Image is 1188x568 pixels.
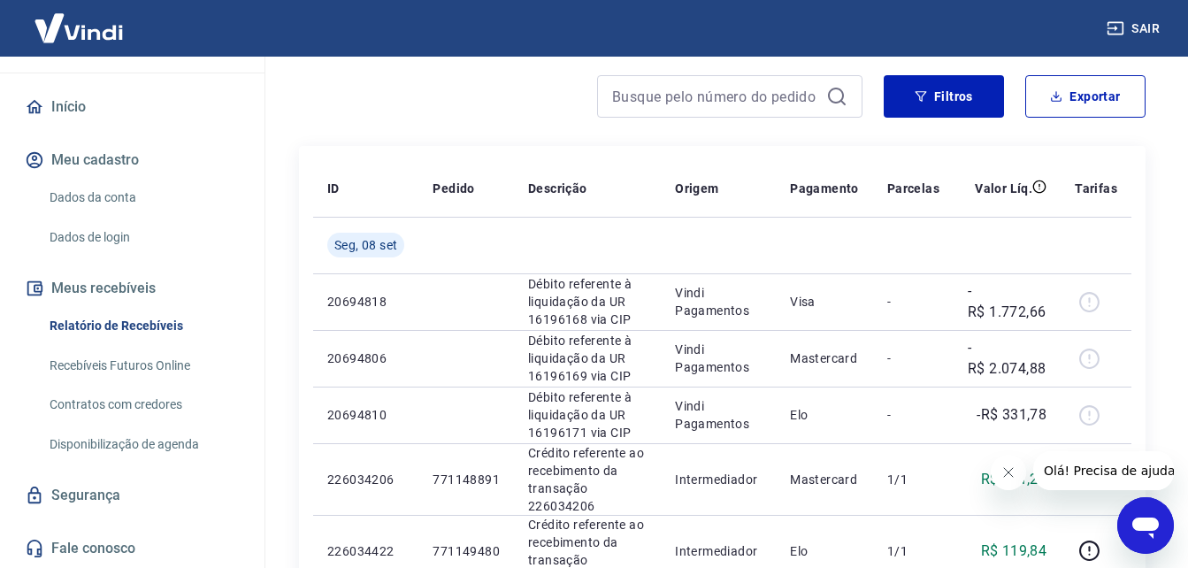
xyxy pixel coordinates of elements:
[21,529,243,568] a: Fale conosco
[790,406,859,424] p: Elo
[327,542,404,560] p: 226034422
[1075,180,1117,197] p: Tarifas
[21,88,243,127] a: Início
[977,404,1046,426] p: -R$ 331,78
[528,180,587,197] p: Descrição
[675,284,762,319] p: Vindi Pagamentos
[1103,12,1167,45] button: Sair
[21,1,136,55] img: Vindi
[675,180,718,197] p: Origem
[433,471,500,488] p: 771148891
[981,469,1047,490] p: R$ 111,29
[42,426,243,463] a: Disponibilização de agenda
[790,349,859,367] p: Mastercard
[675,542,762,560] p: Intermediador
[612,83,819,110] input: Busque pelo número do pedido
[1025,75,1146,118] button: Exportar
[528,388,647,441] p: Débito referente à liquidação da UR 16196171 via CIP
[975,180,1032,197] p: Valor Líq.
[887,471,939,488] p: 1/1
[675,471,762,488] p: Intermediador
[968,337,1046,380] p: -R$ 2.074,88
[1117,497,1174,554] iframe: Botão para abrir a janela de mensagens
[790,542,859,560] p: Elo
[528,275,647,328] p: Débito referente à liquidação da UR 16196168 via CIP
[42,219,243,256] a: Dados de login
[887,542,939,560] p: 1/1
[21,476,243,515] a: Segurança
[528,444,647,515] p: Crédito referente ao recebimento da transação 226034206
[433,542,500,560] p: 771149480
[42,348,243,384] a: Recebíveis Futuros Online
[675,341,762,376] p: Vindi Pagamentos
[675,397,762,433] p: Vindi Pagamentos
[790,471,859,488] p: Mastercard
[1033,451,1174,490] iframe: Mensagem da empresa
[327,293,404,311] p: 20694818
[981,541,1047,562] p: R$ 119,84
[887,406,939,424] p: -
[884,75,1004,118] button: Filtros
[790,180,859,197] p: Pagamento
[887,293,939,311] p: -
[334,236,397,254] span: Seg, 08 set
[968,280,1046,323] p: -R$ 1.772,66
[790,293,859,311] p: Visa
[11,12,149,27] span: Olá! Precisa de ajuda?
[327,471,404,488] p: 226034206
[528,332,647,385] p: Débito referente à liquidação da UR 16196169 via CIP
[42,387,243,423] a: Contratos com credores
[42,308,243,344] a: Relatório de Recebíveis
[21,269,243,308] button: Meus recebíveis
[327,349,404,367] p: 20694806
[327,180,340,197] p: ID
[327,406,404,424] p: 20694810
[21,141,243,180] button: Meu cadastro
[991,455,1026,490] iframe: Fechar mensagem
[433,180,474,197] p: Pedido
[42,180,243,216] a: Dados da conta
[887,180,939,197] p: Parcelas
[887,349,939,367] p: -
